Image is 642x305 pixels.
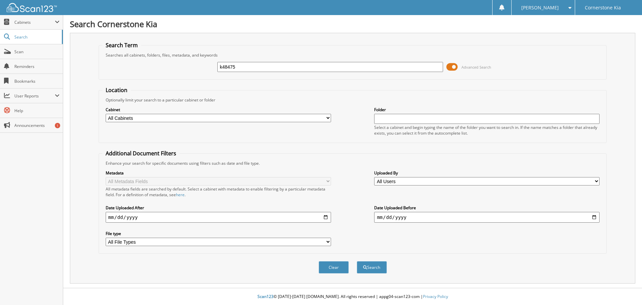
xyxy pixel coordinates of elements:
[14,34,59,40] span: Search
[14,19,55,25] span: Cabinets
[7,3,57,12] img: scan123-logo-white.svg
[319,261,349,274] button: Clear
[102,52,603,58] div: Searches all cabinets, folders, files, metadata, and keywords
[102,97,603,103] div: Optionally limit your search to a particular cabinet or folder
[14,49,60,55] span: Scan
[176,192,185,198] a: here
[102,150,180,157] legend: Additional Document Filters
[14,108,60,113] span: Help
[423,294,448,299] a: Privacy Policy
[374,107,600,112] label: Folder
[374,212,600,223] input: end
[70,18,635,29] h1: Search Cornerstone Kia
[585,6,621,10] span: Cornerstone Kia
[461,65,491,70] span: Advanced Search
[14,123,60,128] span: Announcements
[14,64,60,69] span: Reminders
[374,170,600,176] label: Uploaded By
[106,231,331,236] label: File type
[521,6,559,10] span: [PERSON_NAME]
[106,205,331,211] label: Date Uploaded After
[102,42,141,49] legend: Search Term
[14,78,60,84] span: Bookmarks
[14,93,55,99] span: User Reports
[106,107,331,112] label: Cabinet
[63,289,642,305] div: © [DATE]-[DATE] [DOMAIN_NAME]. All rights reserved | appg04-scan123-com |
[374,205,600,211] label: Date Uploaded Before
[102,160,603,166] div: Enhance your search for specific documents using filters such as date and file type.
[106,212,331,223] input: start
[357,261,387,274] button: Search
[102,86,131,94] legend: Location
[374,125,600,136] div: Select a cabinet and begin typing the name of the folder you want to search in. If the name match...
[257,294,274,299] span: Scan123
[55,123,60,128] div: 1
[106,186,331,198] div: All metadata fields are searched by default. Select a cabinet with metadata to enable filtering b...
[106,170,331,176] label: Metadata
